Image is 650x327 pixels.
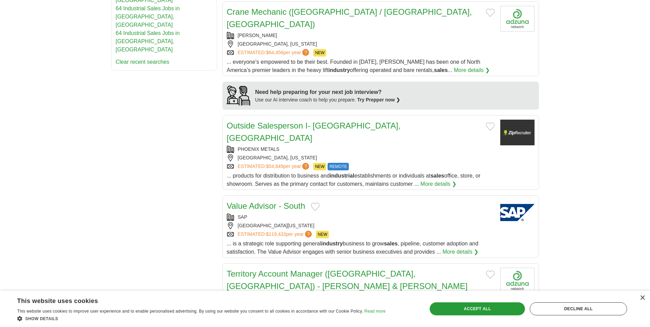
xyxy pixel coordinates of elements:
[17,309,363,314] span: This website uses cookies to improve user experience and to enable personalised advertising. By u...
[227,40,495,48] div: [GEOGRAPHIC_DATA], [US_STATE]
[313,163,326,170] span: NEW
[227,59,480,73] span: ... everyone’s empowered to be their best. Founded in [DATE], [PERSON_NAME] has been one of North...
[227,269,468,303] a: Territory Account Manager ([GEOGRAPHIC_DATA], [GEOGRAPHIC_DATA]) - [PERSON_NAME] & [PERSON_NAME] ...
[486,270,495,279] button: Add to favorite jobs
[330,173,354,179] strong: industrial
[357,97,401,102] a: Try Prepper now ❯
[17,315,385,322] div: Show details
[311,203,320,211] button: Add to favorite jobs
[227,201,305,210] a: Value Advisor - South
[384,241,397,246] strong: sales
[238,214,247,220] a: SAP
[227,7,472,29] a: Crane Mechanic ([GEOGRAPHIC_DATA] / [GEOGRAPHIC_DATA], [GEOGRAPHIC_DATA])
[116,5,180,28] a: 64 Industrial Sales Jobs in [GEOGRAPHIC_DATA], [GEOGRAPHIC_DATA]
[430,173,444,179] strong: sales
[500,268,535,293] img: Company logo
[227,154,495,161] div: [GEOGRAPHIC_DATA], [US_STATE]
[266,163,283,169] span: $54,849
[443,248,479,256] a: More details ❯
[255,96,401,104] div: Use our AI interview coach to help you prepare.
[454,66,490,74] a: More details ❯
[116,30,180,52] a: 64 Industrial Sales Jobs in [GEOGRAPHIC_DATA], [GEOGRAPHIC_DATA]
[266,50,283,55] span: $64,456
[238,49,311,57] a: ESTIMATED:$64,456per year?
[238,231,314,238] a: ESTIMATED:$119,433per year?
[321,241,343,246] strong: industry
[227,121,401,143] a: Outside Salesperson I- [GEOGRAPHIC_DATA], [GEOGRAPHIC_DATA]
[17,295,368,305] div: This website uses cookies
[238,163,311,170] a: ESTIMATED:$54,849per year?
[266,231,286,237] span: $119,433
[227,146,495,153] div: PHOENIX METALS
[227,32,495,39] div: [PERSON_NAME]
[640,295,645,301] div: Close
[420,180,456,188] a: More details ❯
[227,241,479,255] span: ... is a strategic role supporting general business to grow , pipeline, customer adoption and sat...
[500,200,535,226] img: SAP logo
[116,59,170,65] a: Clear recent searches
[316,231,329,238] span: NEW
[227,222,495,229] div: [GEOGRAPHIC_DATA][US_STATE]
[500,120,535,145] img: Company logo
[305,231,312,238] span: ?
[328,163,348,170] span: REMOTE
[434,67,448,73] strong: sales
[328,67,350,73] strong: industry
[500,6,535,32] img: Company logo
[302,163,309,170] span: ?
[530,302,627,315] div: Decline all
[227,173,481,187] span: ... products for distribution to business and establishments or individuals at office, store, or ...
[430,302,525,315] div: Accept all
[486,9,495,17] button: Add to favorite jobs
[25,316,58,321] span: Show details
[364,309,385,314] a: Read more, opens a new window
[313,49,326,57] span: NEW
[302,49,309,56] span: ?
[255,88,401,96] div: Need help preparing for your next job interview?
[486,122,495,131] button: Add to favorite jobs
